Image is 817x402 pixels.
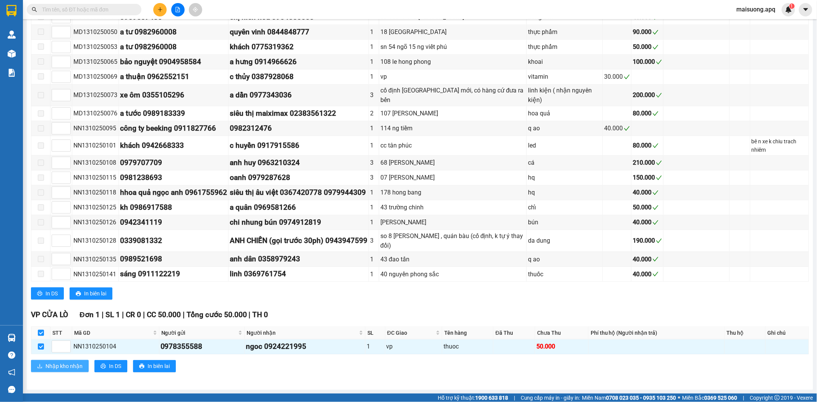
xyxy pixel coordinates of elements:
div: 1 [370,57,378,66]
th: Tên hàng [442,327,494,339]
span: | [143,310,145,319]
div: 1 [370,269,378,279]
div: NN1310250104 [73,342,158,351]
div: 3 [370,90,378,100]
div: led [528,141,601,150]
span: 1 [791,3,793,9]
div: bún [528,217,601,227]
div: 80.000 [633,141,662,150]
div: ANH CHIẾN (gọi trước 30ph) 0943947599 [230,235,367,246]
div: so 8 [PERSON_NAME] , quán bàu (cố định, k tự ý thay đổi) [380,231,525,250]
span: check [653,204,659,211]
div: bê n xe k chiu trach nhiêm [752,137,807,154]
div: a hưng 0914966626 [230,56,367,68]
div: hq [528,188,601,197]
span: file-add [175,7,180,12]
button: downloadNhập kho nhận [31,360,89,372]
td: MD1310250050 [72,25,119,40]
div: q ao [528,254,601,264]
span: ĐC Giao [387,329,434,337]
span: Đơn 1 [80,310,100,319]
span: caret-down [802,6,809,13]
div: a thuận 0962552151 [120,71,227,83]
div: 200.000 [633,90,662,100]
th: SL [365,327,385,339]
span: In DS [45,289,58,298]
div: 50.000 [633,203,662,212]
span: check [656,238,662,244]
div: MD1310250065 [73,57,117,66]
span: printer [37,291,42,297]
div: MD1310250053 [73,42,117,52]
img: warehouse-icon [8,334,16,342]
div: a tư 0982960008 [120,41,227,53]
span: | [122,310,124,319]
button: printerIn biên lai [70,287,112,300]
div: MD1310250050 [73,27,117,37]
div: 150.000 [633,173,662,182]
div: 68 [PERSON_NAME] [380,158,525,167]
strong: PHIẾU GỬI HÀNG [31,54,93,62]
span: maisuong.apq [731,5,782,14]
span: check [653,143,659,149]
div: 0978355588 [161,341,244,352]
div: quyên vinh 0844848777 [230,26,367,38]
td: NN1310250115 [72,170,119,185]
td: NN1310250108 [72,156,119,170]
span: check [624,125,630,131]
th: STT [50,327,72,339]
div: 3 [370,236,378,245]
span: CR 0 [126,310,141,319]
span: check [653,44,659,50]
td: MD1310250069 [72,70,119,84]
th: Thu hộ [725,327,766,339]
div: NN1310250115 [73,173,117,182]
div: 40.000 [604,123,630,133]
div: 3 [370,173,378,182]
div: 43 đao tấn [380,254,525,264]
span: | [249,310,251,319]
div: NN1310250135 [73,254,117,264]
div: 50.000 [536,342,587,351]
div: bảo nguyệt 0904958584 [120,56,227,68]
div: 178 hong bang [380,188,525,197]
img: solution-icon [8,69,16,77]
div: 1 [370,203,378,212]
img: logo-vxr [6,5,16,16]
div: kh 0986917588 [120,202,227,213]
span: CC 50.000 [147,310,181,319]
td: MD1310250065 [72,55,119,70]
div: ngoc 0924221995 [246,341,364,352]
span: message [8,386,15,393]
div: vitamin [528,72,601,81]
td: NN1310250118 [72,185,119,200]
div: NN1310250125 [73,203,117,212]
div: NN1310250118 [73,188,117,197]
img: icon-new-feature [785,6,792,13]
div: thực phẩm [528,42,601,52]
div: sn 54 ngõ 15 ng viết phú [380,42,525,52]
span: aim [193,7,198,12]
div: a dần 0977343036 [230,89,367,101]
div: hhoa quả ngọc anh 0961755962 [120,187,227,198]
div: 210.000 [633,158,662,167]
div: vp [380,72,525,81]
div: linh 0369761754 [230,268,367,280]
span: search [32,7,37,12]
div: 0981238693 [120,172,227,183]
div: khách 0942668333 [120,140,227,151]
div: chi nhung bún 0974912819 [230,217,367,228]
div: linh kiện ( nhận nguyên kiện) [528,86,601,105]
div: 0982312476 [230,123,367,134]
th: Đã Thu [494,327,535,339]
span: | [183,310,185,319]
div: NN1310250128 [73,236,117,245]
div: a tư 0982960008 [120,26,227,38]
img: logo [4,23,26,61]
span: TH 0 [253,310,268,319]
span: SL 1 [106,310,120,319]
div: 40.000 [633,269,662,279]
div: 18 [GEOGRAPHIC_DATA] [380,27,525,37]
div: 1 [370,217,378,227]
span: plus [158,7,163,12]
